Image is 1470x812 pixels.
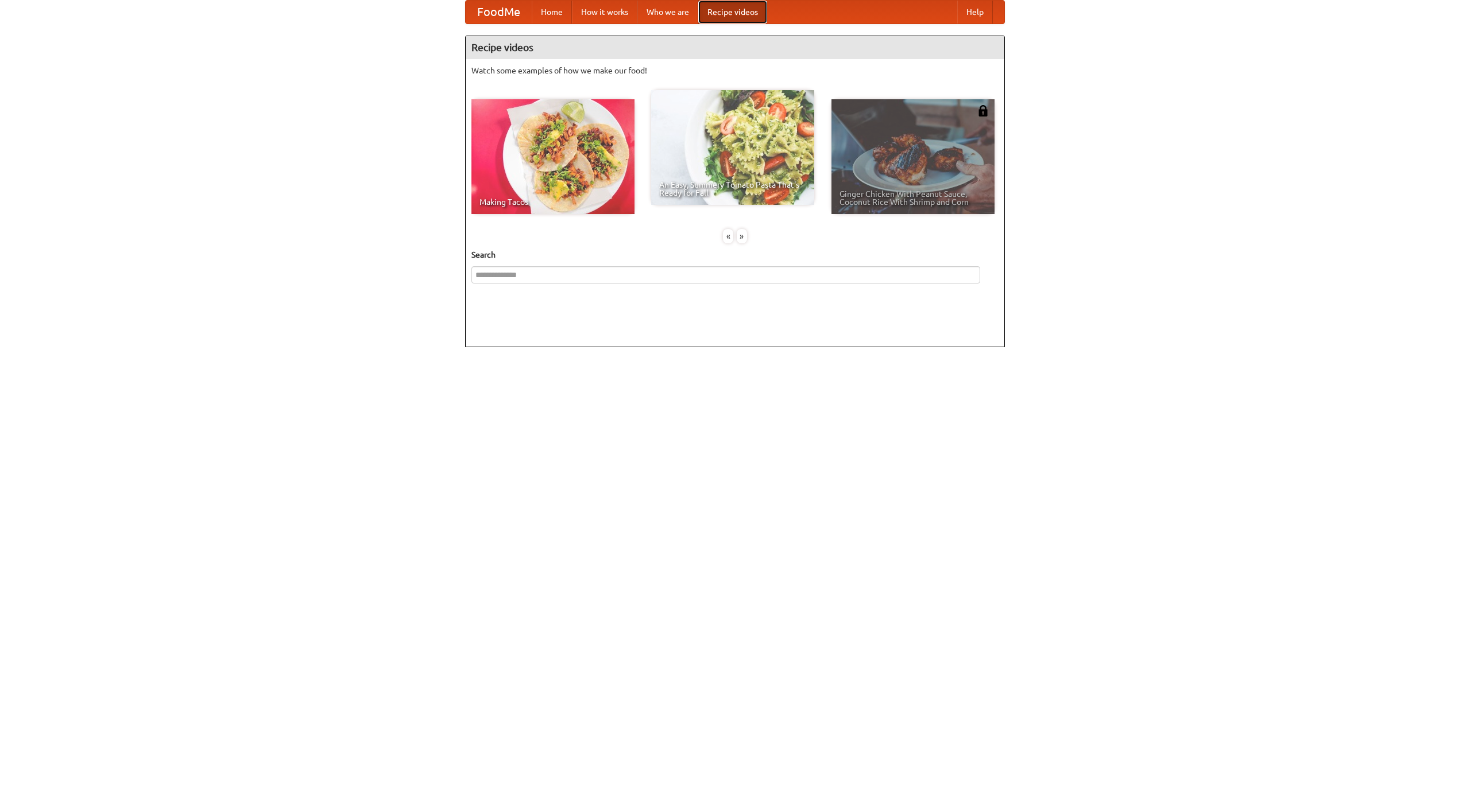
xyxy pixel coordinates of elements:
span: Making Tacos [479,198,626,206]
a: An Easy, Summery Tomato Pasta That's Ready for Fall [651,90,814,205]
h4: Recipe videos [466,36,1004,59]
a: Home [532,1,572,24]
a: Who we are [637,1,698,24]
img: 483408.png [977,105,989,116]
a: Recipe videos [698,1,767,24]
div: « [723,229,733,243]
a: How it works [572,1,637,24]
span: An Easy, Summery Tomato Pasta That's Ready for Fall [659,181,806,197]
a: FoodMe [466,1,532,24]
div: » [737,229,747,243]
h5: Search [471,249,999,261]
p: Watch some examples of how we make our food! [471,65,999,76]
a: Help [957,1,993,24]
a: Making Tacos [471,99,635,214]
